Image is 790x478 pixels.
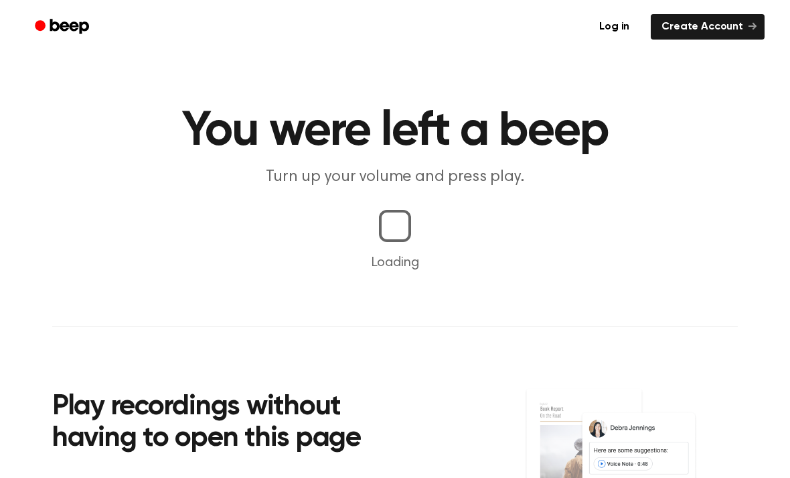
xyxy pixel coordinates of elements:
[16,253,774,273] p: Loading
[138,166,652,188] p: Turn up your volume and press play.
[651,14,765,40] a: Create Account
[52,392,413,455] h2: Play recordings without having to open this page
[25,14,101,40] a: Beep
[52,107,738,156] h1: You were left a beep
[586,11,643,42] a: Log in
